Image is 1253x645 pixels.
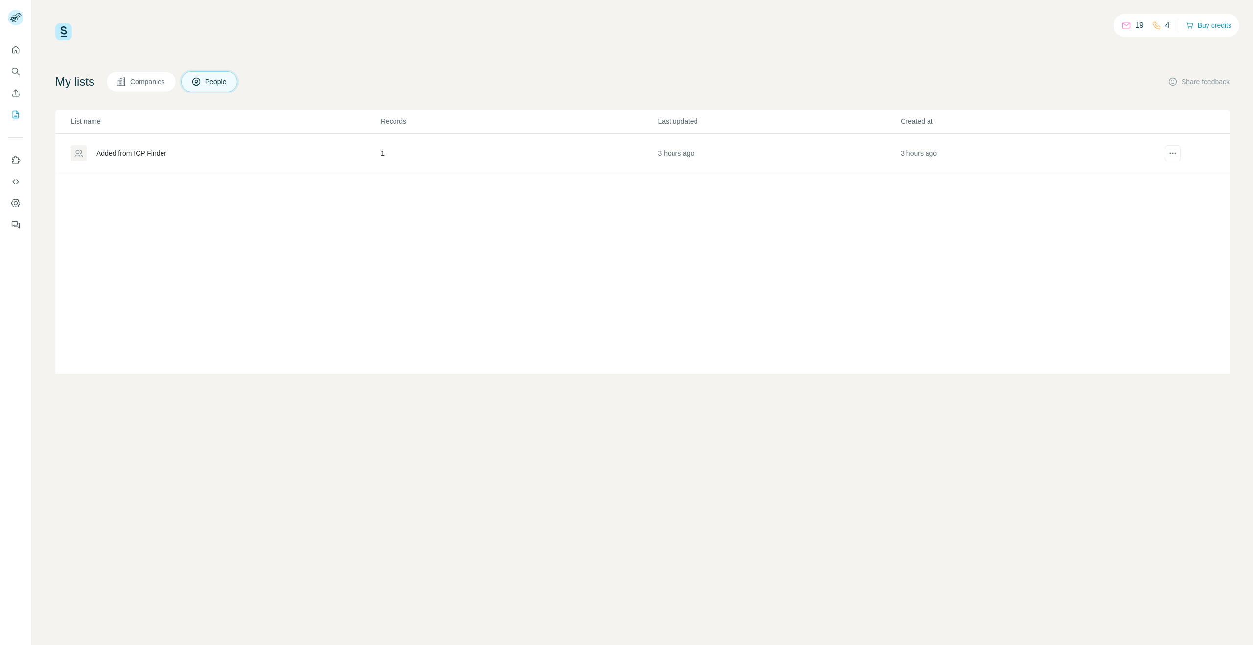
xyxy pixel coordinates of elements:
button: Buy credits [1186,19,1231,32]
button: Use Surfe on LinkedIn [8,151,23,169]
button: Quick start [8,41,23,59]
p: Records [381,116,657,126]
button: Search [8,63,23,80]
button: Share feedback [1168,77,1230,87]
button: Use Surfe API [8,173,23,190]
span: People [205,77,228,87]
p: Last updated [658,116,900,126]
p: Created at [901,116,1142,126]
td: 3 hours ago [657,134,900,173]
span: Companies [130,77,166,87]
td: 3 hours ago [900,134,1143,173]
img: Surfe Logo [55,23,72,40]
p: List name [71,116,380,126]
p: 4 [1165,20,1170,31]
button: My lists [8,106,23,123]
button: Feedback [8,216,23,233]
button: actions [1165,145,1181,161]
td: 1 [380,134,658,173]
div: Added from ICP Finder [96,148,166,158]
h4: My lists [55,74,94,90]
button: Enrich CSV [8,84,23,102]
p: 19 [1135,20,1144,31]
button: Dashboard [8,194,23,212]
